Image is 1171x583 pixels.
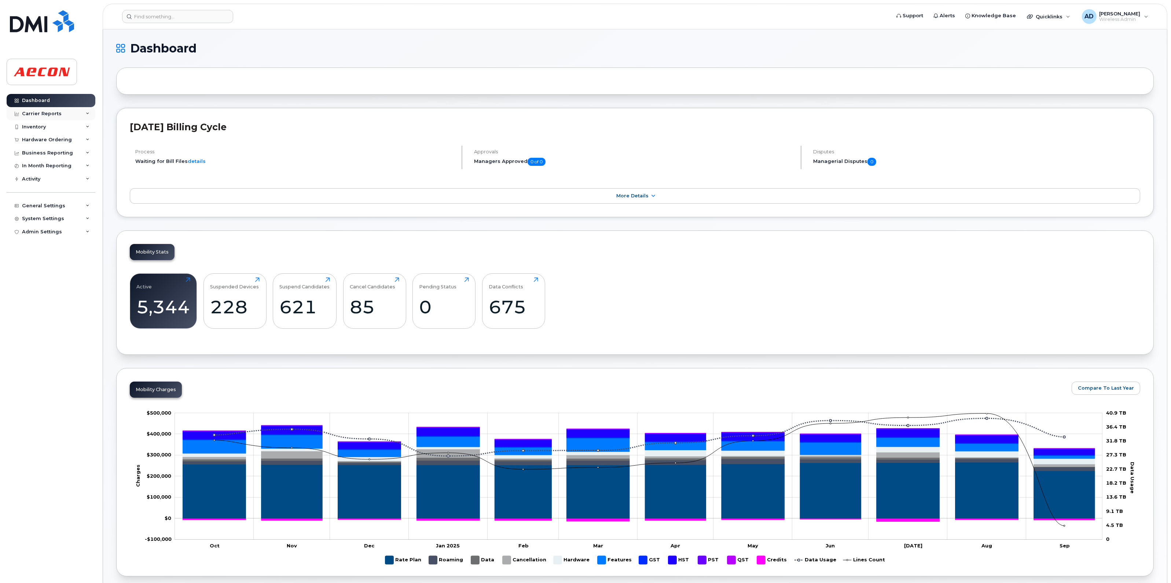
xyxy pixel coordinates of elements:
[489,277,538,324] a: Data Conflicts675
[904,543,922,549] tspan: [DATE]
[210,543,220,549] tspan: Oct
[287,543,297,549] tspan: Nov
[553,553,590,567] g: Hardware
[1106,466,1126,472] tspan: 22.7 TB
[183,426,1095,449] g: PST
[147,410,171,416] tspan: $500,000
[1106,536,1109,542] tspan: 0
[748,543,758,549] tspan: May
[210,277,259,289] div: Suspended Devices
[147,452,171,458] tspan: $300,000
[518,543,529,549] tspan: Feb
[436,543,460,549] tspan: Jan 2025
[135,464,140,487] tspan: Charges
[727,553,749,567] g: QST
[183,459,1095,471] g: Roaming
[130,121,1140,132] h2: [DATE] Billing Cycle
[145,536,172,542] g: $0
[183,426,1095,449] g: QST
[210,296,260,318] div: 228
[188,158,206,164] a: details
[471,553,495,567] g: Data
[183,434,1095,456] g: GST
[147,431,171,437] tspan: $400,000
[147,431,171,437] g: $0
[137,277,152,289] div: Active
[147,494,171,500] tspan: $100,000
[350,277,399,324] a: Cancel Candidates85
[147,494,171,500] g: $0
[813,149,1140,154] h4: Disputes
[147,473,171,479] tspan: $200,000
[668,553,690,567] g: HST
[670,543,680,549] tspan: Apr
[183,519,1095,522] g: Credits
[1106,522,1123,528] tspan: 4.5 TB
[137,296,190,318] div: 5,344
[364,543,375,549] tspan: Dec
[130,43,197,54] span: Dashboard
[1106,424,1126,430] tspan: 36.4 TB
[419,277,469,324] a: Pending Status0
[147,452,171,458] g: $0
[528,158,546,166] span: 0 of 0
[419,277,457,289] div: Pending Status
[135,149,455,154] h4: Process
[419,296,469,318] div: 0
[1106,494,1126,500] tspan: 13.6 TB
[489,277,523,289] div: Data Conflicts
[813,158,1140,166] h5: Managerial Disputes
[639,553,661,567] g: GST
[183,435,1095,459] g: Features
[597,553,632,567] g: Features
[981,543,992,549] tspan: Aug
[474,149,794,154] h4: Approvals
[489,296,538,318] div: 675
[843,553,885,567] g: Lines Count
[1072,382,1140,395] button: Compare To Last Year
[826,543,835,549] tspan: Jun
[867,158,876,166] span: 0
[1078,385,1134,391] span: Compare To Last Year
[593,543,603,549] tspan: Mar
[165,515,171,521] tspan: $0
[280,277,330,289] div: Suspend Candidates
[280,277,330,324] a: Suspend Candidates621
[698,553,720,567] g: PST
[350,296,399,318] div: 85
[183,447,1095,464] g: Hardware
[616,193,649,198] span: More Details
[502,553,546,567] g: Cancellation
[1106,452,1126,458] tspan: 27.3 TB
[280,296,330,318] div: 621
[350,277,395,289] div: Cancel Candidates
[183,462,1095,518] g: Rate Plan
[137,277,190,324] a: Active5,344
[145,536,172,542] tspan: -$100,000
[135,158,455,165] li: Waiting for Bill Files
[1106,438,1126,444] tspan: 31.8 TB
[757,553,787,567] g: Credits
[1130,462,1135,493] tspan: Data Usage
[147,473,171,479] g: $0
[1060,543,1070,549] tspan: Sep
[183,426,1095,455] g: HST
[385,553,885,567] g: Legend
[1106,508,1123,514] tspan: 9.1 TB
[147,410,171,416] g: $0
[474,158,794,166] h5: Managers Approved
[1106,410,1126,416] tspan: 40.9 TB
[183,449,1095,467] g: Cancellation
[1106,480,1126,486] tspan: 18.2 TB
[210,277,260,324] a: Suspended Devices228
[429,553,463,567] g: Roaming
[794,553,836,567] g: Data Usage
[385,553,421,567] g: Rate Plan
